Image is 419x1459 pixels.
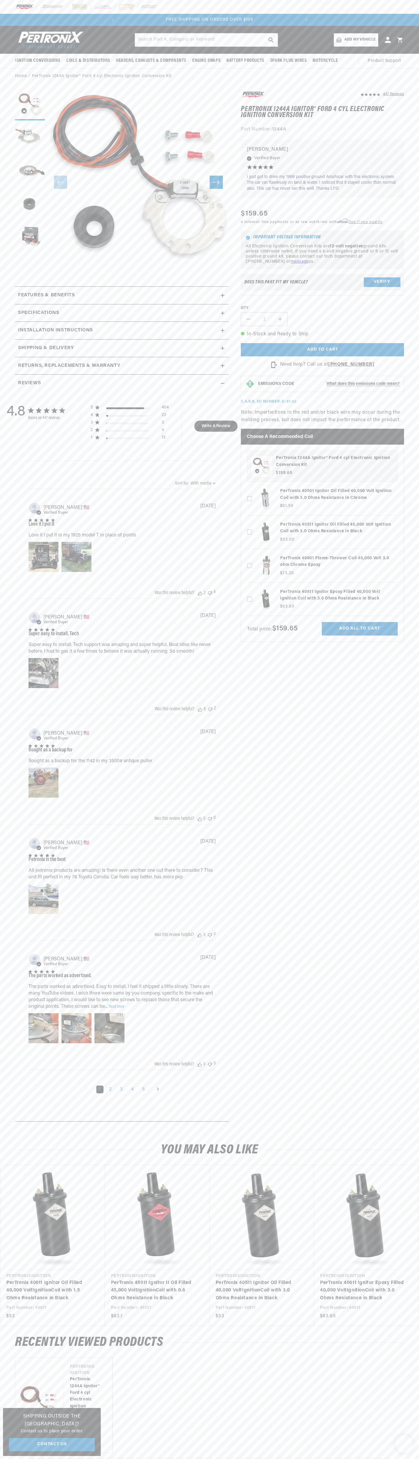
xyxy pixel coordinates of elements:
[208,932,212,937] div: Vote down
[43,614,89,620] span: Joseph C.
[241,126,404,134] div: Part Number:
[241,219,383,225] p: 4 interest-free payments or as low as /mo with .
[18,291,75,299] h2: Features & Benefits
[328,362,374,367] a: [PHONE_NUMBER]
[280,361,375,369] p: Need help? Call us at
[91,412,93,418] div: 4
[155,591,194,595] div: Was this review helpful?
[272,625,298,632] strong: $159.65
[135,33,278,47] input: Search Part #, Category or Keyword
[18,309,59,317] h2: Specifications
[43,730,89,736] span: John G.
[241,208,268,219] span: $159.65
[175,481,216,486] button: Sort by:With media
[203,1062,205,1067] div: 0
[189,54,223,68] summary: Engine Swaps
[247,174,398,192] p: I just got to drive my 1966 positive ground Amphicar with this electronic system. The car ran fla...
[241,429,404,445] h2: Choose a Recommended Coil
[349,220,383,224] a: See if you qualify - Learn more about Affirm Financing (opens in modal)
[337,219,348,223] span: Affirm
[192,58,220,64] span: Engine Swaps
[166,17,253,22] span: FREE SHIPPING ON ORDERS OVER $109
[91,420,169,427] div: 3 star by 3 reviews
[198,591,202,595] div: Vote up
[15,29,84,50] img: Pertronix
[258,382,294,386] strong: EMISSIONS CODE
[246,235,399,240] h6: Important Voltage Information
[43,736,68,740] span: Verified Buyer
[15,322,229,339] summary: Installation instructions
[9,1428,95,1435] p: Contact us to place your order.
[364,277,400,287] button: Verify
[18,327,93,334] h2: Installation instructions
[200,839,216,844] div: [DATE]
[208,815,212,821] div: Vote down
[15,189,45,219] button: Load image 4 in gallery view
[80,1085,92,1094] a: Goto previous page
[91,412,169,420] div: 4 star by 23 reviews
[91,435,169,443] div: 1 star by 13 reviews
[106,14,118,26] button: Translation missing: en.sections.announcements.previous_announcement
[128,1086,136,1093] a: Goto Page 4
[203,816,205,821] div: 0
[7,404,25,420] div: 4.8
[210,176,223,189] button: Slide right
[43,511,68,515] span: Verified Buyer
[91,435,93,440] div: 1
[91,405,169,412] div: 5 star by 404 reviews
[15,375,229,392] summary: Reviews
[272,127,286,132] strong: 1244A
[200,613,216,618] div: [DATE]
[244,280,308,285] div: Does This part fit My vehicle?
[154,816,194,821] div: Was this review helpful?
[162,427,164,435] div: 4
[310,54,341,68] summary: Motorcycle
[344,37,376,43] span: Add my vehicle
[9,1438,95,1451] a: Contact Us
[18,379,41,387] h2: Reviews
[117,1086,125,1093] a: Goto Page 3
[28,973,91,979] div: The parts worked as advertised.
[313,58,338,64] span: Motorcycle
[15,90,45,120] button: Load image 1 in gallery view
[15,156,45,186] button: Load image 3 in gallery view
[162,405,169,412] div: 404
[175,481,189,486] span: Sort by:
[198,1062,202,1067] div: Vote up
[18,392,226,1117] div: customer reviews
[63,54,113,68] summary: Coils & Distributors
[43,504,89,510] span: roy l.
[301,14,313,26] button: Translation missing: en.sections.announcements.next_announcement
[28,628,79,631] div: 5 star rating out of 5 stars
[326,382,400,386] strong: What does this emissions code mean?
[154,1062,194,1067] div: Was this review helpful?
[15,1337,404,1348] h2: RECENTLY VIEWED PRODUCTS
[28,970,91,973] div: 5 star rating out of 5 stars
[15,73,27,80] a: Home
[15,222,45,252] button: Load image 5 in gallery view
[15,1357,404,1453] ul: Slider
[28,542,58,572] div: Image of Review by roy l. on February 17, 24 number 1
[322,622,398,636] button: Add all to cart
[334,33,378,47] a: Add my vehicle
[265,33,278,47] button: search button
[28,748,73,753] div: Bought as a backup for
[43,840,89,845] span: Avo B.
[15,357,229,375] summary: Returns, Replacements & Warranty
[66,58,110,64] span: Coils & Distributors
[368,58,401,64] span: Product Support
[247,146,398,154] p: [PERSON_NAME]
[162,435,166,443] div: 13
[43,962,68,966] span: Verified Buyer
[198,932,202,937] div: Vote up
[18,344,74,352] h2: Shipping & Delivery
[15,304,229,322] summary: Specifications
[9,1413,95,1428] h3: Shipping Outside the [GEOGRAPHIC_DATA]?
[54,176,67,189] button: Slide left
[28,631,79,637] div: Super easy to install. Tech
[368,54,404,68] summary: Product Support
[313,220,320,224] span: $15
[214,1061,216,1067] div: 0
[208,706,212,711] div: Vote down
